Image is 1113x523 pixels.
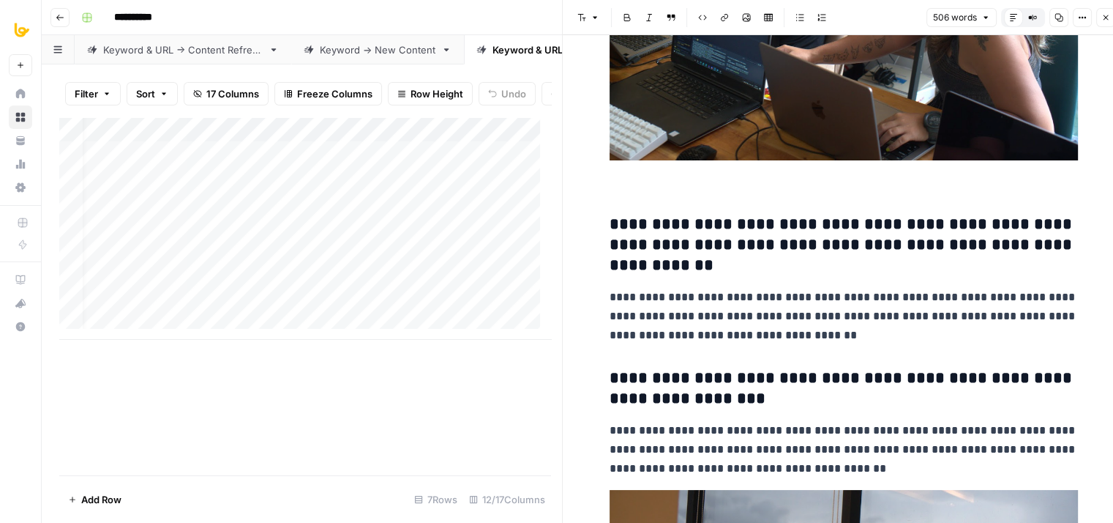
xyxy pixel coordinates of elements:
button: 17 Columns [184,82,269,105]
span: Undo [501,86,526,101]
div: Keyword & URL -> Content Refresh V2 [492,42,667,57]
span: Row Height [411,86,463,101]
a: Home [9,82,32,105]
div: What's new? [10,292,31,314]
a: Your Data [9,129,32,152]
button: Undo [479,82,536,105]
button: Row Height [388,82,473,105]
button: Sort [127,82,178,105]
button: What's new? [9,292,32,315]
img: All About AI Logo [9,17,35,43]
button: Workspace: All About AI [9,12,32,48]
a: Usage [9,152,32,176]
a: Settings [9,176,32,199]
span: 506 words [933,11,977,24]
span: Sort [136,86,155,101]
span: Freeze Columns [297,86,372,101]
div: Keyword & URL -> Content Refresh [103,42,263,57]
span: Filter [75,86,98,101]
span: 17 Columns [206,86,259,101]
button: 506 words [926,8,997,27]
a: Browse [9,105,32,129]
span: Add Row [81,492,121,507]
div: 7 Rows [408,488,463,511]
a: AirOps Academy [9,268,32,292]
a: Keyword & URL -> Content Refresh V2 [464,35,695,64]
button: Freeze Columns [274,82,382,105]
div: 12/17 Columns [463,488,551,511]
a: Keyword -> New Content [291,35,464,64]
div: Keyword -> New Content [320,42,435,57]
button: Add Row [59,488,130,511]
a: Keyword & URL -> Content Refresh [75,35,291,64]
button: Help + Support [9,315,32,338]
button: Filter [65,82,121,105]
